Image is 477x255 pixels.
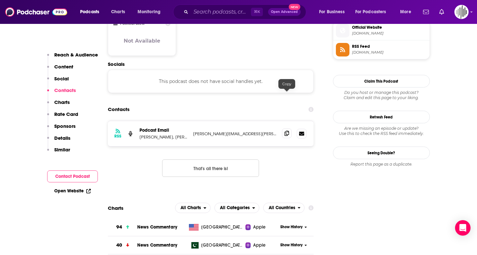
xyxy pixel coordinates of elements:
span: Show History [280,242,303,248]
div: Search podcasts, credits, & more... [179,5,312,19]
button: Show History [278,242,309,248]
h2: Countries [263,203,305,213]
button: open menu [315,7,353,17]
div: Claim and edit this page to your liking. [333,90,430,100]
button: open menu [396,7,419,17]
a: News Commentary [137,242,177,248]
button: Refresh Feed [333,111,430,123]
h3: 94 [116,223,122,231]
button: open menu [351,7,396,17]
a: 94 [108,218,137,236]
a: Apple [245,242,278,249]
h2: Charts [108,205,123,211]
span: Logged in as gpg2 [454,5,469,19]
span: Monitoring [138,7,161,16]
span: Apple [253,242,265,249]
span: Pakistan [201,242,243,249]
span: All Countries [269,206,295,210]
button: open menu [214,203,259,213]
a: Apple [245,224,278,230]
button: Similar [47,147,70,158]
span: Apple [253,224,265,230]
span: Show History [280,224,303,230]
a: Charts [107,7,129,17]
button: Sponsors [47,123,76,135]
p: [PERSON_NAME][EMAIL_ADDRESS][PERSON_NAME][DOMAIN_NAME] [193,131,277,137]
p: Reach & Audience [54,52,98,58]
h2: Contacts [108,103,130,116]
a: Show notifications dropdown [437,6,447,17]
span: All Categories [220,206,250,210]
p: Content [54,64,73,70]
p: Sponsors [54,123,76,129]
span: For Podcasters [355,7,386,16]
p: Details [54,135,70,141]
div: Are we missing an episode or update? Use this to check the RSS feed immediately. [333,126,430,136]
button: Reach & Audience [47,52,98,64]
img: Podchaser - Follow, Share and Rate Podcasts [5,6,67,18]
span: Do you host or manage this podcast? [333,90,430,95]
span: Podcasts [80,7,99,16]
button: Show History [278,224,309,230]
h3: Not Available [124,38,160,44]
a: RSS Feed[DOMAIN_NAME] [336,43,427,56]
span: RSS Feed [352,44,427,49]
button: Nothing here. [162,159,259,177]
h2: Platforms [175,203,211,213]
h2: Socials [108,61,314,67]
button: open menu [263,203,305,213]
button: open menu [175,203,211,213]
span: All Charts [181,206,201,210]
span: United States [201,224,243,230]
h2: Categories [214,203,259,213]
button: Details [47,135,70,147]
a: [GEOGRAPHIC_DATA] [186,224,245,230]
span: Open Advanced [271,10,298,14]
button: Contacts [47,87,76,99]
a: Open Website [54,188,91,194]
p: Charts [54,99,70,105]
button: Open AdvancedNew [268,8,301,16]
div: Copy [278,79,295,89]
a: News Commentary [137,224,177,230]
span: More [400,7,411,16]
p: Rate Card [54,111,78,117]
img: User Profile [454,5,469,19]
span: New [289,4,300,10]
span: feeds.buzzsprout.com [352,50,427,55]
h3: RSS [114,134,121,139]
div: Report this page as a duplicate. [333,162,430,167]
p: [PERSON_NAME], [PERSON_NAME], [PERSON_NAME] [140,134,188,140]
input: Search podcasts, credits, & more... [191,7,251,17]
button: Show profile menu [454,5,469,19]
span: Charts [111,7,125,16]
span: For Business [319,7,345,16]
span: buzzsprout.com [352,31,427,36]
h3: 40 [116,241,122,249]
span: ⌘ K [251,8,263,16]
button: open menu [76,7,108,17]
a: Seeing Double? [333,147,430,159]
button: Rate Card [47,111,78,123]
button: Charts [47,99,70,111]
button: Content [47,64,73,76]
p: Podcast Email [140,127,188,133]
button: Claim This Podcast [333,75,430,87]
div: Open Intercom Messenger [455,220,471,236]
span: Official Website [352,25,427,30]
p: Similar [54,147,70,153]
button: Social [47,76,69,87]
p: Contacts [54,87,76,93]
a: Official Website[DOMAIN_NAME] [336,24,427,37]
div: This podcast does not have social handles yet. [108,70,314,93]
button: open menu [133,7,169,17]
a: [GEOGRAPHIC_DATA] [186,242,245,249]
button: Contact Podcast [47,170,98,182]
a: Show notifications dropdown [420,6,431,17]
a: 40 [108,236,137,254]
p: Social [54,76,69,82]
